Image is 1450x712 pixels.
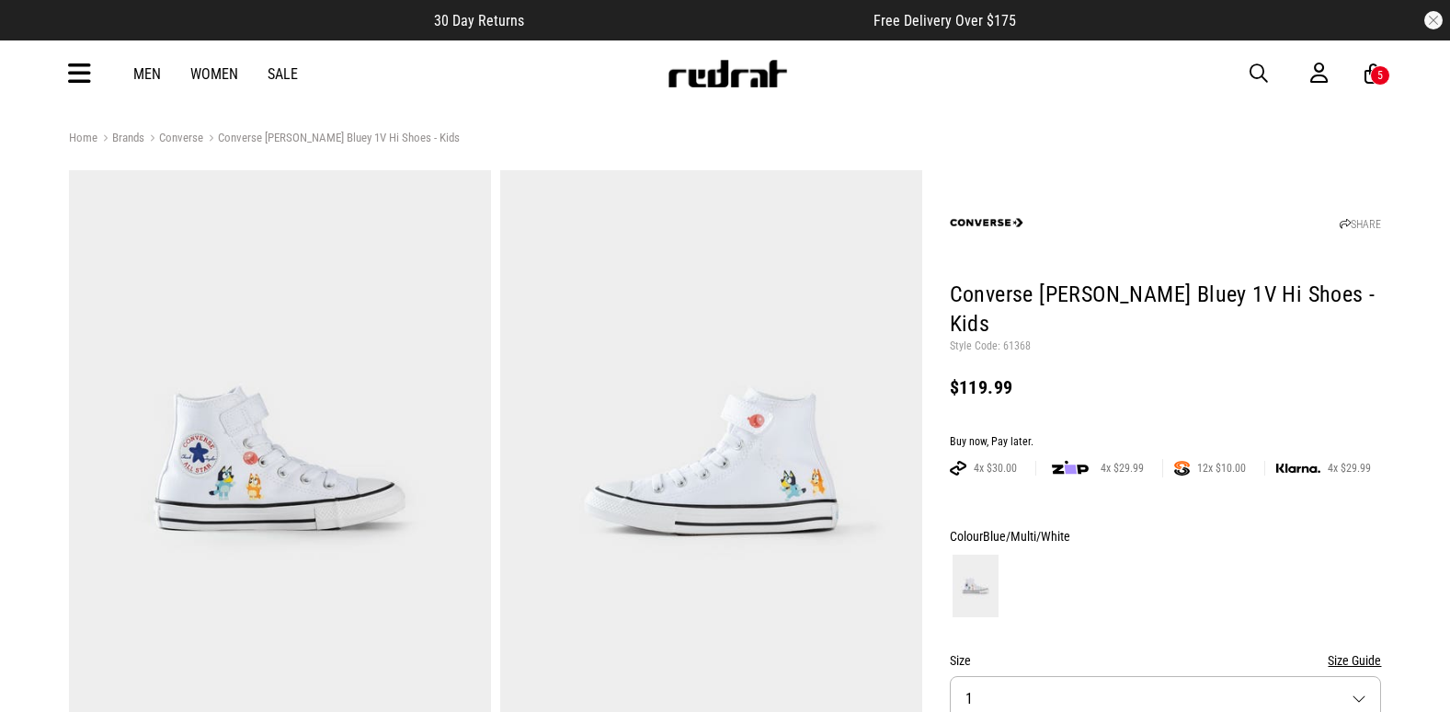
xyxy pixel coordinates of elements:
div: 5 [1377,69,1383,82]
a: Men [133,65,161,83]
img: AFTERPAY [950,461,966,476]
span: 4x $30.00 [966,461,1024,476]
img: Redrat logo [667,60,788,87]
div: Buy now, Pay later. [950,435,1382,450]
span: 4x $29.99 [1320,461,1378,476]
img: KLARNA [1276,464,1320,474]
a: Brands [97,131,144,148]
div: $119.99 [950,376,1382,398]
div: Colour [950,525,1382,547]
div: Size [950,649,1382,672]
img: Blue/Multi/White [953,555,999,617]
span: Free Delivery Over $175 [873,12,1016,29]
a: SHARE [1340,218,1381,231]
a: 5 [1364,64,1382,84]
a: Sale [268,65,298,83]
img: zip [1052,459,1089,477]
span: 1 [965,690,973,707]
a: Converse [PERSON_NAME] Bluey 1V Hi Shoes - Kids [203,131,460,148]
button: Size Guide [1328,649,1381,672]
iframe: Customer reviews powered by Trustpilot [561,11,837,29]
a: Home [69,131,97,144]
span: Blue/Multi/White [983,529,1070,544]
img: SPLITPAY [1174,461,1190,476]
span: 30 Day Returns [434,12,524,29]
span: 12x $10.00 [1190,461,1253,476]
h1: Converse [PERSON_NAME] Bluey 1V Hi Shoes - Kids [950,281,1382,339]
p: Style Code: 61368 [950,339,1382,354]
a: Women [190,65,238,83]
img: Converse [950,186,1023,259]
span: 4x $29.99 [1093,461,1151,476]
a: Converse [144,131,203,148]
